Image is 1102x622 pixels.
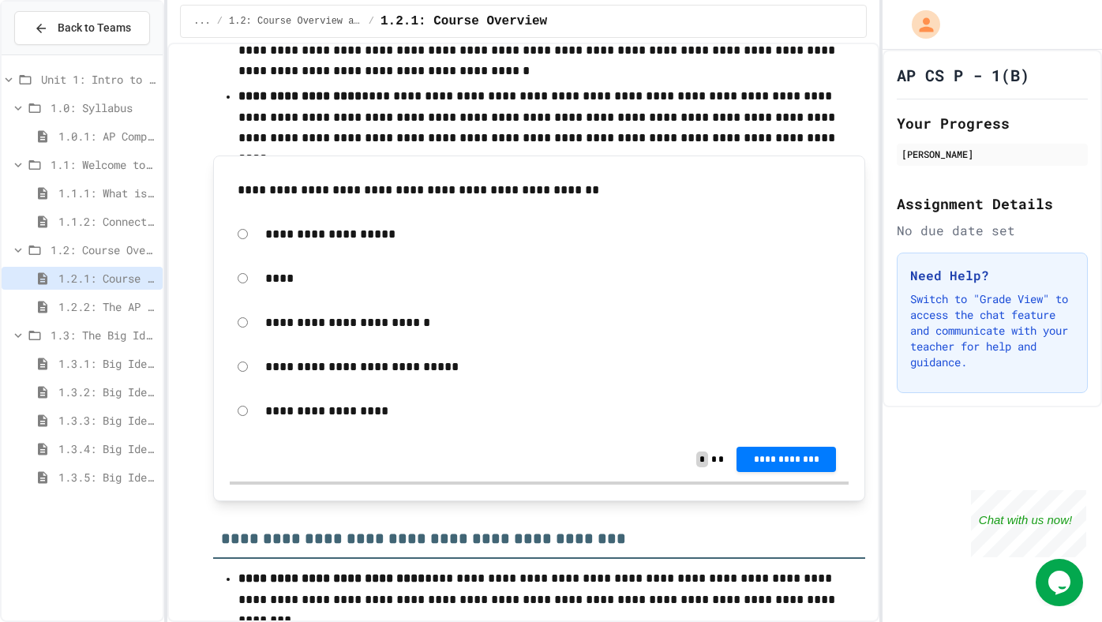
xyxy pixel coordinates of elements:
span: 1.3.3: Big Idea 3 - Algorithms and Programming [58,412,156,429]
span: 1.3: The Big Ideas [51,327,156,343]
button: Back to Teams [14,11,150,45]
div: My Account [895,6,944,43]
span: ... [193,15,211,28]
span: 1.0: Syllabus [51,99,156,116]
h1: AP CS P - 1(B) [897,64,1029,86]
span: 1.2.1: Course Overview [58,270,156,287]
span: 1.2.1: Course Overview [380,12,547,31]
h2: Your Progress [897,112,1088,134]
span: 1.2: Course Overview and the AP Exam [51,242,156,258]
h2: Assignment Details [897,193,1088,215]
span: 1.3.2: Big Idea 2 - Data [58,384,156,400]
iframe: chat widget [1036,559,1086,606]
p: Switch to "Grade View" to access the chat feature and communicate with your teacher for help and ... [910,291,1074,370]
span: 1.2.2: The AP Exam [58,298,156,315]
span: 1.1.1: What is Computer Science? [58,185,156,201]
span: / [369,15,374,28]
span: 1.3.4: Big Idea 4 - Computing Systems and Networks [58,440,156,457]
h3: Need Help? [910,266,1074,285]
span: 1.1.2: Connect with Your World [58,213,156,230]
span: Unit 1: Intro to Computer Science [41,71,156,88]
span: 1.3.5: Big Idea 5 - Impact of Computing [58,469,156,485]
span: 1.2: Course Overview and the AP Exam [229,15,362,28]
span: / [217,15,223,28]
span: 1.0.1: AP Computer Science Principles in Python Course Syllabus [58,128,156,144]
div: [PERSON_NAME] [901,147,1083,161]
div: No due date set [897,221,1088,240]
iframe: chat widget [971,490,1086,557]
span: Back to Teams [58,20,131,36]
span: 1.1: Welcome to Computer Science [51,156,156,173]
span: 1.3.1: Big Idea 1 - Creative Development [58,355,156,372]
